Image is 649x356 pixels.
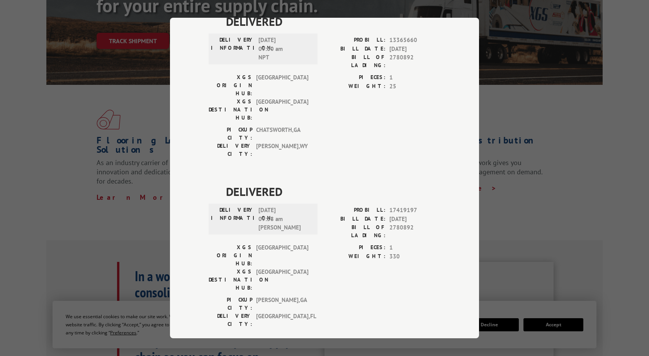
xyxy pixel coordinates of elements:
[389,223,440,240] span: 2780892
[324,206,386,215] label: PROBILL:
[389,243,440,252] span: 1
[209,312,252,328] label: DELIVERY CITY:
[389,73,440,82] span: 1
[209,126,252,142] label: PICKUP CITY:
[324,243,386,252] label: PIECES:
[226,183,440,200] span: DELIVERED
[256,98,308,122] span: [GEOGRAPHIC_DATA]
[389,82,440,91] span: 25
[209,142,252,158] label: DELIVERY CITY:
[209,243,252,268] label: XGS ORIGIN HUB:
[389,53,440,69] span: 2780892
[256,268,308,292] span: [GEOGRAPHIC_DATA]
[324,36,386,45] label: PROBILL:
[389,45,440,54] span: [DATE]
[256,312,308,328] span: [GEOGRAPHIC_DATA] , FL
[256,296,308,312] span: [PERSON_NAME] , GA
[209,73,252,98] label: XGS ORIGIN HUB:
[256,126,308,142] span: CHATSWORTH , GA
[324,223,386,240] label: BILL OF LADING:
[324,73,386,82] label: PIECES:
[256,243,308,268] span: [GEOGRAPHIC_DATA]
[226,13,440,30] span: DELIVERED
[389,206,440,215] span: 17419197
[324,215,386,224] label: BILL DATE:
[258,36,311,62] span: [DATE] 09:00 am NPT
[389,36,440,45] span: 13365660
[256,142,308,158] span: [PERSON_NAME] , WY
[324,53,386,69] label: BILL OF LADING:
[211,36,255,62] label: DELIVERY INFORMATION:
[211,206,255,232] label: DELIVERY INFORMATION:
[209,268,252,292] label: XGS DESTINATION HUB:
[324,252,386,261] label: WEIGHT:
[209,296,252,312] label: PICKUP CITY:
[209,98,252,122] label: XGS DESTINATION HUB:
[258,206,311,232] span: [DATE] 09:38 am [PERSON_NAME]
[324,82,386,91] label: WEIGHT:
[389,252,440,261] span: 330
[256,73,308,98] span: [GEOGRAPHIC_DATA]
[389,215,440,224] span: [DATE]
[324,45,386,54] label: BILL DATE:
